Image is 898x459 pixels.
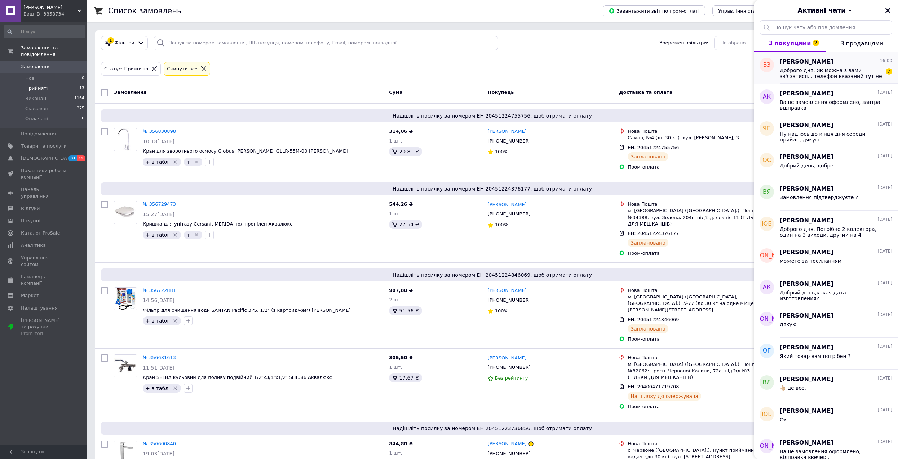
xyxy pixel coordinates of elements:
div: Нова Пошта [628,128,771,135]
span: 305,50 ₴ [389,355,413,360]
span: Налаштування [21,305,58,311]
span: [DATE] [877,248,892,254]
button: ВЗ[PERSON_NAME]16:00Доброго дня. Як можна з вами зв'язатися... телефон вказаний тут не відповідає2 [754,52,898,84]
span: Завантажити звіт по пром-оплаті [609,8,699,14]
span: 0 [82,75,84,82]
div: Заплановано [628,152,668,161]
span: Добрый день,какая дата изготовления? [780,290,882,301]
span: 16:00 [880,58,892,64]
div: [PHONE_NUMBER] [486,296,532,305]
a: [PERSON_NAME] [488,441,527,447]
span: Cума [389,89,402,95]
span: [PERSON_NAME] [780,121,833,130]
span: Без рейтингу [495,375,528,381]
span: [PERSON_NAME] [780,248,833,257]
span: 2 [813,40,819,46]
span: ЮБ [762,410,772,419]
button: Активні чати [774,6,878,15]
div: Заплановано [628,239,668,247]
span: Виконані [25,95,48,102]
span: 100% [495,149,508,154]
a: Фото товару [114,354,137,377]
span: 907,80 ₴ [389,288,413,293]
span: ЕН: 20451224846069 [628,317,679,322]
span: Фільтри [115,40,134,47]
span: Замовлення та повідомлення [21,45,87,58]
span: [DATE] [877,407,892,413]
span: Кран SELBA кульовий для поливу подвійний 1/2″x3/4″x1/2″ SL4086 Аквалюкс [143,375,332,380]
span: [PERSON_NAME] [780,344,833,352]
span: Відгуки [21,205,40,212]
span: Покупець [488,89,514,95]
div: Prom топ [21,330,67,337]
span: Надішліть посилку за номером ЕН 20451224846069, щоб отримати оплату [104,271,881,279]
button: ОГ[PERSON_NAME][DATE]Який товар вам потрiбен ? [754,338,898,370]
div: м. [GEOGRAPHIC_DATA] ([GEOGRAPHIC_DATA].), Поштомат №32062: просп. Червоної Калини, 72а, під'їзд ... [628,361,771,381]
span: Повідомлення [21,131,56,137]
span: Скасовані [25,105,50,112]
span: Замовлення [114,89,146,95]
span: [DATE] [877,439,892,445]
div: Нова Пошта [628,354,771,361]
img: Фото товару [114,201,137,224]
span: 100% [495,308,508,314]
span: ВЗ [763,61,770,69]
span: Замовлення [21,64,51,70]
button: [PERSON_NAME][PERSON_NAME][DATE]можете за посиланням [754,242,898,274]
span: 1 шт. [389,138,402,144]
div: м. [GEOGRAPHIC_DATA] ([GEOGRAPHIC_DATA], [GEOGRAPHIC_DATA].), №77 (до 30 кг на одне місце): вул. ... [628,294,771,314]
span: 19:03[DATE] [143,451,174,456]
div: 51.56 ₴ [389,306,422,315]
a: [PERSON_NAME] [488,128,527,135]
span: [PERSON_NAME] [780,407,833,415]
span: АК [763,283,771,292]
span: + в табл [146,385,168,391]
svg: Видалити мітку [172,318,178,324]
span: + в табл [146,232,168,238]
div: Нова Пошта [628,201,771,207]
button: ЮБ[PERSON_NAME][DATE]Доброго дня. Потрібно 2 колектора, один на 3 виходи, другий на 4 виходи. В н... [754,211,898,242]
span: 844,80 ₴ [389,441,413,446]
a: № 356729473 [143,201,176,207]
span: 39 [77,155,85,161]
span: [DATE] [877,280,892,286]
span: Доброго дня. Як можна з вами зв'язатися... телефон вказаний тут не відповідає [780,67,882,79]
a: Фільтр для очищення води SANTAN Pacific 3PS, 1/2" (з картриджем) [PERSON_NAME] [143,307,351,313]
span: Добрий день, добре [780,163,833,169]
span: [PERSON_NAME] [780,89,833,98]
a: № 356600840 [143,441,176,446]
span: 👆🏼 це все. [780,385,806,391]
span: ЕН: 20400471719708 [628,384,679,389]
div: На шляху до одержувача [628,392,701,401]
span: [DATE] [877,89,892,96]
div: 20.81 ₴ [389,147,422,156]
span: Ваше замовлення оформлено, завтра вiдправка [780,99,882,111]
span: Гаманець компанії [21,274,67,287]
div: Не обрано [720,39,869,47]
span: ВЯ [763,188,771,196]
a: Фото товару [114,128,137,151]
div: Пром-оплата [628,250,771,257]
div: Самар, №4 (до 30 кг): вул. [PERSON_NAME], 3 [628,135,771,141]
div: [PHONE_NUMBER] [486,363,532,372]
span: 544,26 ₴ [389,201,413,207]
a: Кран для зворотнього осмосу Globus [PERSON_NAME] GLLR-55M-00 [PERSON_NAME] [143,148,348,154]
span: АК [763,93,771,101]
div: Нова Пошта [628,287,771,294]
span: Активні чати [797,6,845,15]
a: № 356830898 [143,128,176,134]
div: Пром-оплата [628,164,771,170]
a: [PERSON_NAME] [488,201,527,208]
span: [PERSON_NAME] [780,185,833,193]
button: Управління статусами [712,5,779,16]
span: ОГ [763,347,771,355]
span: ЯП [762,124,771,133]
svg: Видалити мітку [172,385,178,391]
input: Пошук [4,25,85,38]
span: Збережені фільтри: [659,40,708,47]
span: + в табл [146,318,168,324]
span: Замовлення пiдтверджуєте ? [780,194,858,200]
button: ЮБ[PERSON_NAME][DATE]Ок. [754,401,898,433]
